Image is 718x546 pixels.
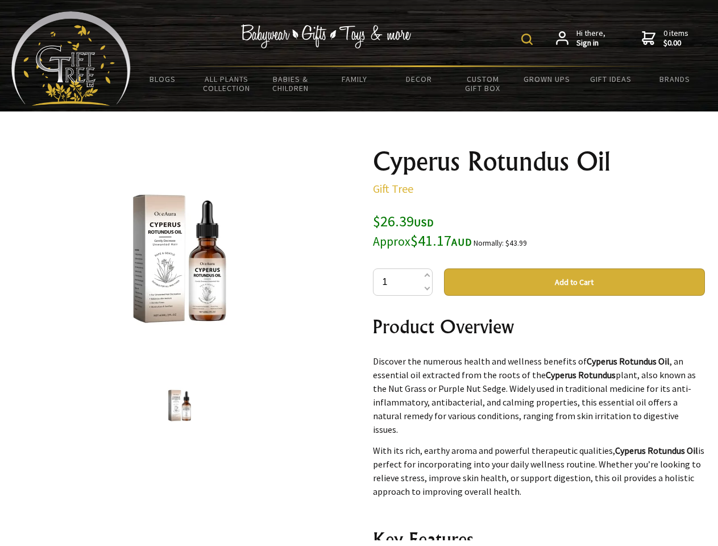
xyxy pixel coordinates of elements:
[131,67,195,91] a: BLOGS
[323,67,387,91] a: Family
[451,67,515,100] a: Custom Gift Box
[587,355,670,367] strong: Cyperus Rotundus Oil
[546,369,616,380] strong: Cyperus Rotundus
[373,181,413,196] a: Gift Tree
[373,148,705,175] h1: Cyperus Rotundus Oil
[615,445,698,456] strong: Cyperus Rotundus Oil
[91,170,268,348] img: Cyperus Rotundus Oil
[373,234,410,249] small: Approx
[556,28,605,48] a: Hi there,Sign in
[576,28,605,48] span: Hi there,
[521,34,533,45] img: product search
[373,212,472,250] span: $26.39 $41.17
[643,67,707,91] a: Brands
[444,268,705,296] button: Add to Cart
[663,38,688,48] strong: $0.00
[414,216,434,229] span: USD
[195,67,259,100] a: All Plants Collection
[373,313,705,340] h2: Product Overview
[259,67,323,100] a: Babies & Children
[663,28,688,48] span: 0 items
[158,384,201,427] img: Cyperus Rotundus Oil
[576,38,605,48] strong: Sign in
[387,67,451,91] a: Decor
[11,11,131,106] img: Babyware - Gifts - Toys and more...
[241,24,412,48] img: Babywear - Gifts - Toys & more
[514,67,579,91] a: Grown Ups
[642,28,688,48] a: 0 items$0.00
[474,238,527,248] small: Normally: $43.99
[373,444,705,498] p: With its rich, earthy aroma and powerful therapeutic qualities, is perfect for incorporating into...
[579,67,643,91] a: Gift Ideas
[373,354,705,436] p: Discover the numerous health and wellness benefits of , an essential oil extracted from the roots...
[451,235,472,249] span: AUD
